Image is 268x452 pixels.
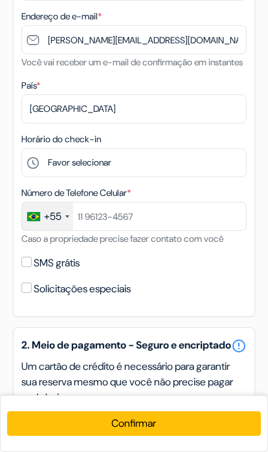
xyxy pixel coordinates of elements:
[7,411,260,436] button: Confirmar
[34,280,131,298] label: Solicitações especiais
[34,254,80,272] label: SMS grátis
[231,338,247,354] a: error_outline
[21,10,102,23] label: Endereço de e-mail
[21,56,243,68] small: Você vai receber um e-mail de confirmação em instantes
[22,202,73,230] div: Brazil (Brasil): +55
[21,186,131,200] label: Número de Telefone Celular
[21,25,247,54] input: Insira seu e-mail
[21,79,40,92] label: País
[21,202,247,231] input: 11 96123-4567
[21,338,247,354] h5: 2. Meio de pagamento - Seguro e encriptado
[44,209,61,224] div: +55
[21,133,101,146] label: Horário do check-in
[21,233,223,244] small: Caso a propriedade precise fazer contato com você
[21,359,247,405] p: Um cartão de crédito é necessário para garantir sua reserva mesmo que você não precise pagar nada...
